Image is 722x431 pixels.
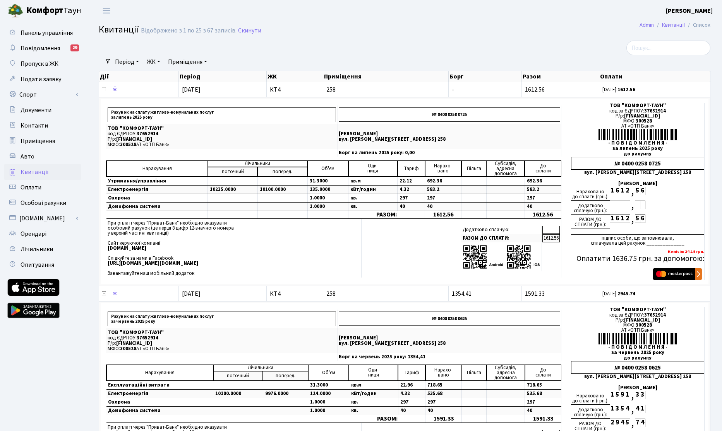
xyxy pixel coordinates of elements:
[99,71,179,82] th: Дії
[4,87,81,102] a: Спорт
[525,85,545,94] span: 1612.56
[425,398,462,406] td: 297
[571,103,704,108] div: ТОВ "КОМФОРТ-ТАУН"
[106,161,208,177] td: Нарахування
[398,194,425,202] td: 297
[571,114,704,119] div: Р/р:
[571,109,704,114] div: код за ЄДРПОУ:
[425,194,461,202] td: 297
[425,185,461,194] td: 583.2
[635,391,640,399] div: 3
[238,27,261,34] a: Скинути
[666,7,713,15] b: [PERSON_NAME]
[425,202,461,211] td: 40
[108,137,336,142] p: Р/р:
[625,419,630,427] div: 5
[106,202,208,211] td: Домофонна система
[626,41,710,55] input: Пошук...
[106,406,213,415] td: Домофонна система
[571,313,704,318] div: код за ЄДРПОУ:
[213,389,263,398] td: 10100.0000
[571,201,610,215] div: Додатково сплачую (грн.):
[620,215,625,223] div: 1
[108,245,146,252] b: [DOMAIN_NAME]
[4,211,81,226] a: [DOMAIN_NAME]
[571,234,704,246] div: підпис особи, що заповнювала, сплачувала цей рахунок ______________
[308,381,349,390] td: 31.3000
[571,405,610,419] div: Додатково сплачую (грн.):
[599,71,710,82] th: Оплати
[323,71,449,82] th: Приміщення
[21,261,54,269] span: Опитування
[525,177,561,186] td: 692.36
[308,398,349,406] td: 1.0000
[425,161,461,177] td: Нарахо- вано
[425,406,462,415] td: 40
[610,405,615,413] div: 1
[624,317,660,324] span: [FINANCIAL_ID]
[179,71,267,82] th: Період
[349,415,425,423] td: РАЗОМ:
[425,415,462,423] td: 1591.33
[339,107,560,122] p: № 0400 0258 0725
[308,365,349,381] td: Об'єм
[108,312,336,326] p: Рахунок на сплату житлово-комунальних послуг за червень 2025 року
[571,119,704,124] div: МФО:
[452,85,454,94] span: -
[461,226,542,234] td: Додатково сплачую:
[398,406,425,415] td: 40
[571,181,704,186] div: [PERSON_NAME]
[4,133,81,149] a: Приміщення
[452,290,472,298] span: 1354.41
[106,219,361,278] td: При оплаті через "Приват-Банк" необхідно вказувати особовий рахунок (це перші 8 цифр 12-значного ...
[21,183,41,192] span: Оплати
[308,389,349,398] td: 124.0000
[571,323,704,328] div: МФО:
[308,406,349,415] td: 1.0000
[339,137,560,142] p: вул. [PERSON_NAME][STREET_ADDRESS] 258
[525,161,561,177] td: До cплати
[257,185,307,194] td: 10100.0000
[348,202,398,211] td: кв.
[208,161,308,167] td: Лічильники
[208,167,258,177] td: поточний
[666,6,713,15] a: [PERSON_NAME]
[615,405,620,413] div: 3
[208,185,258,194] td: 10235.0000
[349,365,398,381] td: Оди- ниця
[21,60,58,68] span: Пропуск в ЖК
[106,398,213,406] td: Охорона
[267,71,323,82] th: ЖК
[620,187,625,195] div: 1
[349,398,398,406] td: кв.
[263,389,308,398] td: 9976.0000
[99,23,139,36] span: Квитанції
[571,187,610,201] div: Нараховано до сплати (грн.):
[307,161,348,177] td: Об'єм
[398,398,425,406] td: 297
[4,180,81,195] a: Оплати
[615,215,620,223] div: 6
[4,72,81,87] a: Подати заявку
[636,322,652,329] span: 300528
[213,365,308,371] td: Лічильники
[339,354,560,359] p: Борг на червень 2025 року: 1354,41
[620,419,625,427] div: 4
[525,202,561,211] td: 40
[4,257,81,273] a: Опитування
[398,365,425,381] td: Тариф
[339,336,560,341] p: [PERSON_NAME]
[120,345,136,352] span: 300528
[108,126,336,131] p: ТОВ "КОМФОРТ-ТАУН"
[108,260,198,267] b: [URL][DOMAIN_NAME][DOMAIN_NAME]
[571,318,704,323] div: Р/р:
[461,234,542,242] td: РАЗОМ ДО СПЛАТИ:
[108,330,336,335] p: ТОВ "КОМФОРТ-ТАУН"
[615,391,620,399] div: 5
[630,201,635,210] div: ,
[571,356,704,361] div: до рахунку
[398,177,425,186] td: 22.12
[307,194,348,202] td: 1.0000
[348,211,425,219] td: РАЗОМ:
[653,268,702,280] img: Masterpass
